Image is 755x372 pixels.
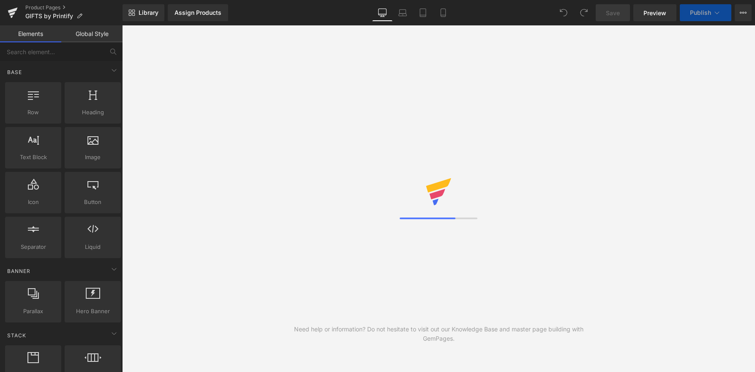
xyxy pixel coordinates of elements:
span: Heading [67,108,118,117]
span: Text Block [8,153,59,162]
div: Assign Products [174,9,221,16]
a: Global Style [61,25,123,42]
button: Publish [680,4,731,21]
a: Laptop [392,4,413,21]
a: Mobile [433,4,453,21]
span: Stack [6,331,27,339]
button: More [735,4,752,21]
a: Product Pages [25,4,123,11]
a: Preview [633,4,676,21]
span: Hero Banner [67,307,118,316]
span: Parallax [8,307,59,316]
span: Preview [643,8,666,17]
span: Separator [8,242,59,251]
a: New Library [123,4,164,21]
span: Button [67,198,118,207]
button: Undo [555,4,572,21]
span: Icon [8,198,59,207]
a: Desktop [372,4,392,21]
button: Redo [575,4,592,21]
a: Tablet [413,4,433,21]
span: Banner [6,267,31,275]
span: Image [67,153,118,162]
span: Row [8,108,59,117]
span: Library [139,9,158,17]
span: Base [6,68,23,76]
span: Liquid [67,242,118,251]
span: Publish [690,9,711,16]
span: GIFTS by Printify [25,13,73,19]
div: Need help or information? Do not hesitate to visit out our Knowledge Base and master page buildin... [281,325,597,343]
span: Save [606,8,620,17]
